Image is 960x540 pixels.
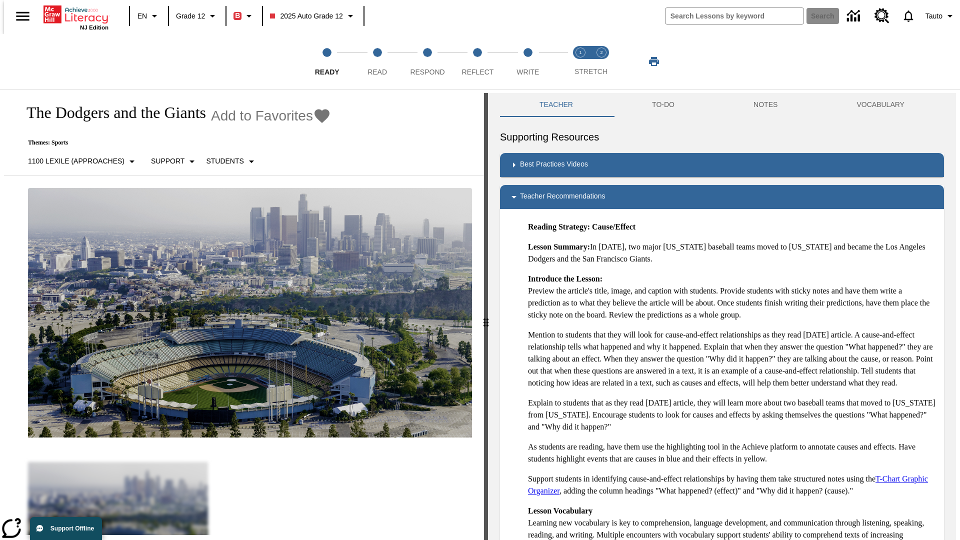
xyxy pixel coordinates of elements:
p: 1100 Lexile (Approaches) [28,156,124,166]
p: Teacher Recommendations [520,191,605,203]
p: Support students in identifying cause-and-effect relationships by having them take structured not... [528,473,936,497]
button: Scaffolds, Support [147,152,202,170]
p: Best Practices Videos [520,159,588,171]
span: Tauto [925,11,942,21]
img: Dodgers stadium. [28,188,472,438]
text: 2 [600,50,602,55]
button: Read step 2 of 5 [348,34,406,89]
button: Write step 5 of 5 [499,34,557,89]
span: Grade 12 [176,11,205,21]
span: Reflect [462,68,494,76]
button: Support Offline [30,517,102,540]
div: Home [43,3,108,30]
button: TO-DO [612,93,714,117]
span: STRETCH [574,67,607,75]
div: Best Practices Videos [500,153,944,177]
p: Students [206,156,243,166]
strong: Lesson Vocabulary [528,506,592,515]
a: Notifications [895,3,921,29]
a: Data Center [841,2,868,30]
span: B [235,9,240,22]
a: T-Chart Graphic Organizer [528,474,928,495]
strong: Reading Strategy: [528,222,590,231]
div: Teacher Recommendations [500,185,944,209]
strong: Lesson Summary: [528,242,590,251]
span: Read [367,68,387,76]
p: In [DATE], two major [US_STATE] baseball teams moved to [US_STATE] and became the Los Angeles Dod... [528,241,936,265]
text: 1 [579,50,581,55]
strong: Introduce the Lesson: [528,274,602,283]
button: Language: EN, Select a language [133,7,165,25]
input: search field [665,8,803,24]
button: Print [638,52,670,70]
span: Respond [410,68,444,76]
button: Add to Favorites - The Dodgers and the Giants [211,107,331,124]
button: Reflect step 4 of 5 [448,34,506,89]
span: EN [137,11,147,21]
div: Instructional Panel Tabs [500,93,944,117]
p: Explain to students that as they read [DATE] article, they will learn more about two baseball tea... [528,397,936,433]
button: Grade: Grade 12, Select a grade [172,7,222,25]
button: Boost Class color is red. Change class color [229,7,259,25]
button: Ready step 1 of 5 [298,34,356,89]
p: Themes: Sports [16,139,331,146]
span: Ready [315,68,339,76]
span: Write [516,68,539,76]
p: Mention to students that they will look for cause-and-effect relationships as they read [DATE] ar... [528,329,936,389]
button: Profile/Settings [921,7,960,25]
span: 2025 Auto Grade 12 [270,11,342,21]
button: Stretch Read step 1 of 2 [566,34,595,89]
button: Select Lexile, 1100 Lexile (Approaches) [24,152,142,170]
span: Support Offline [50,525,94,532]
button: Stretch Respond step 2 of 2 [587,34,616,89]
button: VOCABULARY [817,93,944,117]
span: NJ Edition [80,24,108,30]
div: activity [488,93,956,540]
a: Resource Center, Will open in new tab [868,2,895,29]
h1: The Dodgers and the Giants [16,103,206,122]
button: Teacher [500,93,612,117]
div: Press Enter or Spacebar and then press right and left arrow keys to move the slider [484,93,488,540]
h6: Supporting Resources [500,129,944,145]
div: reading [4,93,484,535]
strong: Cause/Effect [592,222,635,231]
p: Support [151,156,184,166]
p: Preview the article's title, image, and caption with students. Provide students with sticky notes... [528,273,936,321]
button: Open side menu [8,1,37,31]
p: As students are reading, have them use the highlighting tool in the Achieve platform to annotate ... [528,441,936,465]
button: Class: 2025 Auto Grade 12, Select your class [266,7,360,25]
span: Add to Favorites [211,108,313,124]
button: Select Student [202,152,261,170]
button: Respond step 3 of 5 [398,34,456,89]
button: NOTES [714,93,817,117]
